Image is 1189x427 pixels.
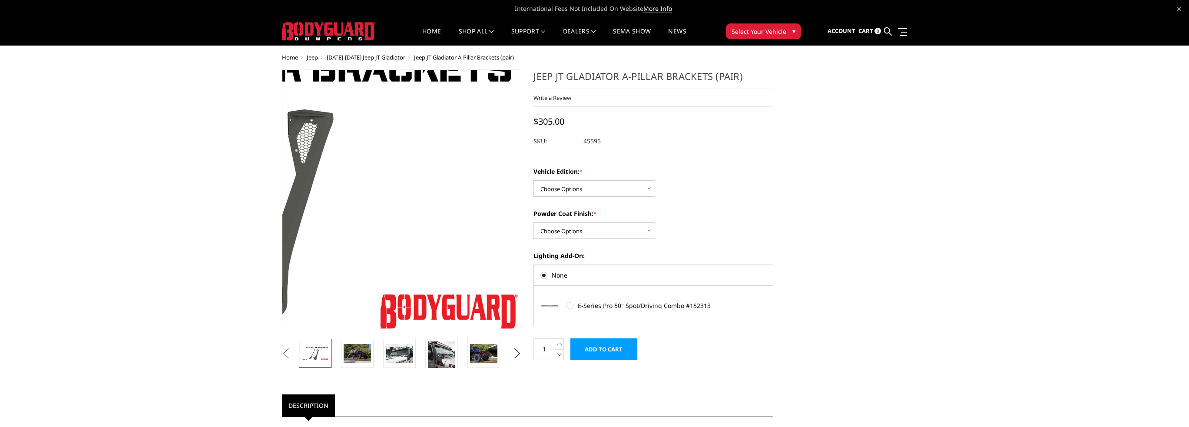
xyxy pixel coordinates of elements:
img: Jeep JT Gladiator A-Pillar Brackets (pair) [428,341,455,369]
label: E-Series Pro 50" Spot/Driving Combo #152313 [566,301,728,310]
span: Select Your Vehicle [732,27,786,36]
dd: 45595 [583,133,601,149]
button: Previous [280,347,293,360]
a: SEMA Show [613,28,651,45]
a: Write a Review [533,94,571,102]
input: Add to Cart [570,338,637,360]
button: Select Your Vehicle [726,23,801,39]
a: Dealers [563,28,596,45]
a: shop all [459,28,494,45]
a: Description [282,394,335,417]
a: Home [422,28,441,45]
label: Powder Coat Finish: [533,209,773,218]
a: Home [282,53,298,61]
dt: SKU: [533,133,577,149]
a: Jeep [307,53,318,61]
button: Next [510,347,523,360]
img: Jeep JT Gladiator A-Pillar Brackets (pair) [301,346,329,361]
span: ▾ [792,26,795,36]
h1: Jeep JT Gladiator A-Pillar Brackets (pair) [533,70,773,89]
span: $305.00 [533,116,564,127]
img: Jeep JT Gladiator A-Pillar Brackets (pair) [470,344,497,362]
a: Support [511,28,546,45]
span: Account [828,27,855,35]
span: Jeep JT Gladiator A-Pillar Brackets (pair) [414,53,514,61]
img: BODYGUARD BUMPERS [282,22,375,40]
span: 0 [874,28,881,34]
a: [DATE]-[DATE] Jeep JT Gladiator [327,53,405,61]
a: Cart 0 [858,20,881,43]
img: Jeep JT Gladiator A-Pillar Brackets (pair) [386,344,413,362]
label: None [540,271,766,280]
a: More Info [643,4,672,13]
a: News [668,28,686,45]
label: Vehicle Edition: [533,167,773,176]
a: Jeep JT Gladiator A-Pillar Brackets (pair) [282,70,522,330]
a: Account [828,20,855,43]
span: Cart [858,27,873,35]
img: Jeep JT Gladiator A-Pillar Brackets (pair) [344,344,371,362]
label: Lighting Add-On: [533,251,773,260]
